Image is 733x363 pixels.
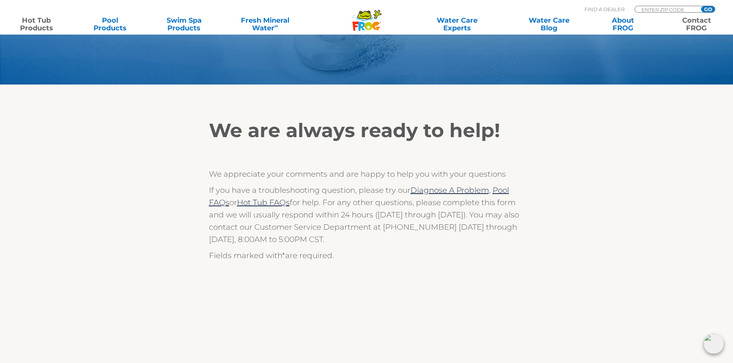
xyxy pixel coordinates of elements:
[520,17,578,32] a: Water CareBlog
[411,17,504,32] a: Water CareExperts
[155,17,213,32] a: Swim SpaProducts
[209,249,524,262] p: Fields marked with are required.
[641,6,693,13] input: Zip Code Form
[668,17,725,32] a: ContactFROG
[209,184,524,245] p: If you have a troubleshooting question, please try our or for help. For any other questions, plea...
[704,334,724,354] img: openIcon
[229,17,301,32] a: Fresh MineralWater∞
[237,198,290,207] a: Hot Tub FAQs
[411,186,491,195] a: Diagnose A Problem,
[594,17,651,32] a: AboutFROG
[274,23,278,29] sup: ∞
[209,119,524,142] h2: We are always ready to help!
[82,17,139,32] a: PoolProducts
[584,6,624,13] p: Find A Dealer
[8,17,65,32] a: Hot TubProducts
[701,6,715,12] input: GO
[209,168,524,180] p: We appreciate your comments and are happy to help you with your questions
